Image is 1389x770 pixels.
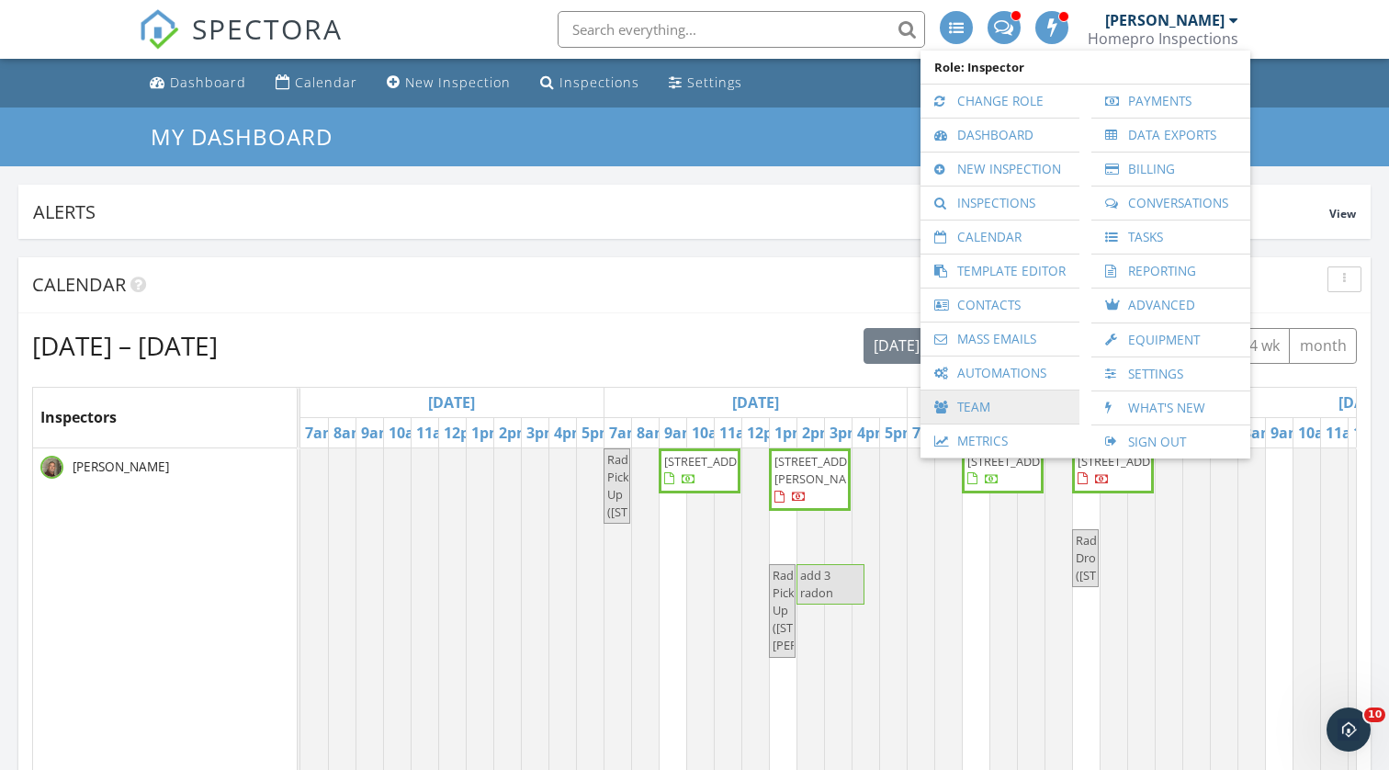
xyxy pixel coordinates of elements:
[1088,29,1238,48] div: Homepro Inspections
[664,453,767,470] span: [STREET_ADDRESS]
[908,418,949,447] a: 7am
[32,327,218,364] h2: [DATE] – [DATE]
[1329,206,1356,221] span: View
[577,418,618,447] a: 5pm
[1101,289,1241,323] a: Advanced
[268,66,365,100] a: Calendar
[800,567,833,601] span: add 3 radon
[192,9,343,48] span: SPECTORA
[151,121,348,152] a: My Dashboard
[439,418,489,447] a: 12pm
[967,453,1070,470] span: [STREET_ADDRESS]
[412,418,461,447] a: 11am
[930,187,1070,220] a: Inspections
[139,9,179,50] img: The Best Home Inspection Software - Spectora
[774,453,877,487] span: [STREET_ADDRESS][PERSON_NAME]
[1101,425,1241,459] a: Sign Out
[1327,708,1371,752] iframe: Intercom live chat
[825,418,866,447] a: 3pm
[384,418,434,447] a: 10am
[467,418,508,447] a: 1pm
[930,357,1070,390] a: Automations
[604,418,646,447] a: 7am
[742,418,792,447] a: 12pm
[930,51,1241,84] span: Role: Inspector
[558,11,925,48] input: Search everything...
[1101,221,1241,254] a: Tasks
[687,418,737,447] a: 10am
[356,418,398,447] a: 9am
[728,388,784,417] a: Go to September 29, 2025
[661,66,750,100] a: Settings
[1364,708,1385,722] span: 10
[632,418,673,447] a: 8am
[1266,418,1307,447] a: 9am
[1101,323,1241,357] a: Equipment
[522,418,563,447] a: 3pm
[1101,391,1241,425] a: What's New
[1238,328,1290,364] button: 4 wk
[930,85,1070,118] a: Change Role
[930,425,1070,458] a: Metrics
[69,458,173,476] span: [PERSON_NAME]
[1076,532,1186,583] span: Radon Drop ([STREET_ADDRESS])
[930,255,1070,288] a: Template Editor
[687,74,742,91] div: Settings
[300,418,342,447] a: 7am
[139,25,343,63] a: SPECTORA
[770,418,811,447] a: 1pm
[379,66,518,100] a: New Inspection
[715,418,764,447] a: 11am
[494,418,536,447] a: 2pm
[1101,187,1241,220] a: Conversations
[405,74,511,91] div: New Inspection
[773,567,879,654] span: Radon Pick Up ([STREET_ADDRESS][PERSON_NAME])
[660,418,701,447] a: 9am
[40,456,63,479] img: img_1802.jpeg
[295,74,357,91] div: Calendar
[549,418,591,447] a: 4pm
[1105,11,1225,29] div: [PERSON_NAME]
[853,418,894,447] a: 4pm
[40,407,117,427] span: Inspectors
[930,221,1070,254] a: Calendar
[930,391,1070,424] a: Team
[1321,418,1371,447] a: 11am
[1101,255,1241,288] a: Reporting
[1101,153,1241,186] a: Billing
[170,74,246,91] div: Dashboard
[880,418,921,447] a: 5pm
[423,388,480,417] a: Go to September 28, 2025
[1078,453,1180,470] span: [STREET_ADDRESS]
[33,199,1329,224] div: Alerts
[797,418,839,447] a: 2pm
[32,272,126,297] span: Calendar
[1238,418,1280,447] a: 8am
[1289,328,1357,364] button: month
[1101,119,1241,152] a: Data Exports
[1293,418,1343,447] a: 10am
[930,153,1070,186] a: New Inspection
[930,119,1070,152] a: Dashboard
[1101,85,1241,118] a: Payments
[533,66,647,100] a: Inspections
[329,418,370,447] a: 8am
[142,66,254,100] a: Dashboard
[607,451,717,521] span: Radon Pick Up ([STREET_ADDRESS])
[559,74,639,91] div: Inspections
[930,323,1070,356] a: Mass Emails
[1101,357,1241,391] a: Settings
[864,328,931,364] button: [DATE]
[930,289,1070,322] a: Contacts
